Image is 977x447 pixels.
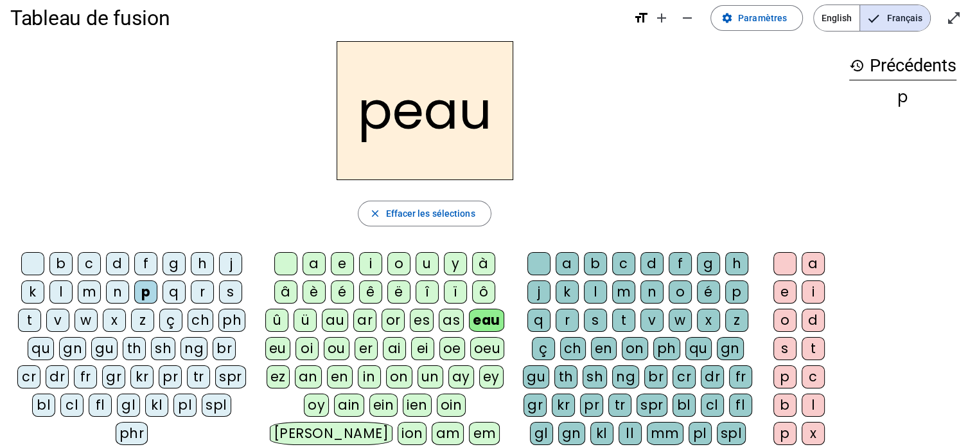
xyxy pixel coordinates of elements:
[448,365,474,388] div: ay
[219,280,242,304] div: s
[637,394,667,417] div: spr
[439,309,464,332] div: as
[18,309,41,332] div: t
[941,5,967,31] button: Entrer en plein écran
[717,422,746,445] div: spl
[558,422,585,445] div: gn
[633,10,649,26] mat-icon: format_size
[669,309,692,332] div: w
[437,394,466,417] div: oin
[123,337,146,360] div: th
[383,337,406,360] div: ai
[532,337,555,360] div: ç
[725,280,748,304] div: p
[359,252,382,275] div: i
[479,365,504,388] div: ey
[337,41,513,180] h2: peau
[673,394,696,417] div: bl
[738,10,787,26] span: Paramètres
[213,337,236,360] div: br
[444,252,467,275] div: y
[470,337,505,360] div: oeu
[773,365,797,388] div: p
[560,337,586,360] div: ch
[439,337,465,360] div: oe
[191,252,214,275] div: h
[612,309,635,332] div: t
[106,280,129,304] div: n
[556,252,579,275] div: a
[219,252,242,275] div: j
[717,337,744,360] div: gn
[188,309,213,332] div: ch
[584,280,607,304] div: l
[523,365,549,388] div: gu
[358,201,491,226] button: Effacer les sélections
[163,280,186,304] div: q
[802,394,825,417] div: l
[814,5,859,31] span: English
[387,252,410,275] div: o
[946,10,962,26] mat-icon: open_in_full
[669,280,692,304] div: o
[725,309,748,332] div: z
[689,422,712,445] div: pl
[32,394,55,417] div: bl
[649,5,674,31] button: Augmenter la taille de la police
[304,394,329,417] div: oy
[334,394,364,417] div: ain
[469,422,500,445] div: em
[17,365,40,388] div: cr
[59,337,86,360] div: gn
[78,280,101,304] div: m
[89,394,112,417] div: fl
[640,309,664,332] div: v
[444,280,467,304] div: ï
[580,394,603,417] div: pr
[640,252,664,275] div: d
[215,365,246,388] div: spr
[274,280,297,304] div: â
[410,309,434,332] div: es
[131,309,154,332] div: z
[324,337,349,360] div: ou
[591,337,617,360] div: en
[654,10,669,26] mat-icon: add
[622,337,648,360] div: on
[472,280,495,304] div: ô
[331,252,354,275] div: e
[78,252,101,275] div: c
[303,252,326,275] div: a
[680,10,695,26] mat-icon: remove
[644,365,667,388] div: br
[28,337,54,360] div: qu
[640,280,664,304] div: n
[773,280,797,304] div: e
[117,394,140,417] div: gl
[265,337,290,360] div: eu
[469,309,504,332] div: eau
[583,365,607,388] div: sh
[303,280,326,304] div: è
[411,337,434,360] div: ei
[813,5,931,32] mat-button-toggle-group: Language selection
[382,309,405,332] div: or
[773,309,797,332] div: o
[75,309,98,332] div: w
[91,337,118,360] div: gu
[180,337,207,360] div: ng
[530,422,553,445] div: gl
[802,422,825,445] div: x
[322,309,348,332] div: au
[398,422,427,445] div: ion
[802,365,825,388] div: c
[151,337,175,360] div: sh
[403,394,432,417] div: ien
[134,252,157,275] div: f
[355,337,378,360] div: er
[416,252,439,275] div: u
[60,394,84,417] div: cl
[353,309,376,332] div: ar
[134,280,157,304] div: p
[697,309,720,332] div: x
